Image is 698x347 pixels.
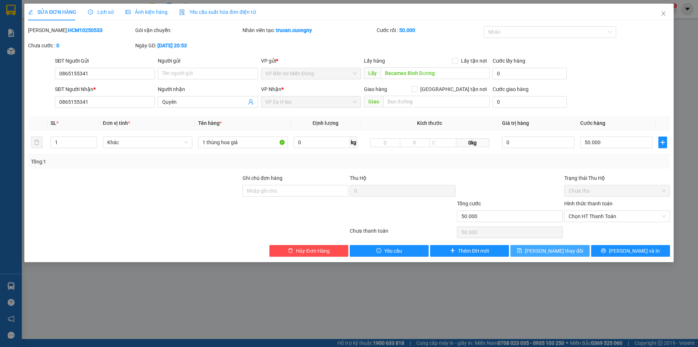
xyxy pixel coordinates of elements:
[56,43,59,48] b: 0
[417,85,490,93] span: [GEOGRAPHIC_DATA] tận nơi
[457,201,481,206] span: Tổng cước
[564,174,670,182] div: Trạng thái Thu Hộ
[198,120,222,126] span: Tên hàng
[564,201,613,206] label: Hình thức thanh toán
[569,211,666,222] span: Chọn HT Thanh Toán
[28,42,134,50] div: Chưa cước :
[601,248,606,254] span: printer
[135,26,241,34] div: Gói vận chuyển:
[179,9,185,15] img: icon
[6,7,17,15] span: Gửi:
[179,9,256,15] span: Yêu cầu xuất hóa đơn điện tử
[458,247,489,255] span: Thêm ĐH mới
[135,42,241,50] div: Ngày GD:
[377,26,482,34] div: Cước rồi :
[242,26,375,34] div: Nhân viên tạo:
[88,9,93,15] span: clock-circle
[383,96,490,107] input: Dọc đường
[456,138,489,147] span: 0kg
[88,9,114,15] span: Lịch sử
[370,138,400,147] input: D
[659,139,667,145] span: plus
[261,57,361,65] div: VP gửi
[517,248,522,254] span: save
[313,120,338,126] span: Định lượng
[296,247,329,255] span: Hủy Đơn Hàng
[349,227,456,240] div: Chưa thanh toán
[376,248,381,254] span: exclamation-circle
[242,175,282,181] label: Ghi chú đơn hàng
[429,138,456,147] input: C
[248,99,254,105] span: user-add
[6,6,47,32] div: VP Bến Xe Miền Đông
[242,185,348,197] input: Ghi chú đơn hàng
[525,247,583,255] span: [PERSON_NAME] thay đổi
[661,11,666,16] span: close
[384,247,402,255] span: Yêu cầu
[430,245,509,257] button: plusThêm ĐH mới
[261,86,281,92] span: VP Nhận
[493,68,567,79] input: Cước lấy hàng
[502,120,529,126] span: Giá trị hàng
[288,248,293,254] span: delete
[28,9,33,15] span: edit
[52,24,103,32] div: NK pháp việt
[276,27,312,33] b: trucan.cuongny
[51,47,104,57] div: 30.000
[51,49,61,56] span: CC :
[417,120,442,126] span: Kích thước
[51,120,56,126] span: SL
[364,58,385,64] span: Lấy hàng
[157,43,187,48] b: [DATE] 20:53
[493,58,525,64] label: Cước lấy hàng
[28,26,134,34] div: [PERSON_NAME]:
[609,247,660,255] span: [PERSON_NAME] và In
[350,137,357,148] span: kg
[198,137,288,148] input: VD: Bàn, Ghế
[591,245,670,257] button: printer[PERSON_NAME] và In
[103,120,130,126] span: Đơn vị tính
[52,6,103,24] div: VP Ea H`leo
[68,27,103,33] b: HCM10250533
[458,57,490,65] span: Lấy tận nơi
[158,85,258,93] div: Người nhận
[493,96,567,108] input: Cước giao hàng
[400,138,430,147] input: R
[125,9,168,15] span: Ảnh kiện hàng
[31,137,43,148] button: delete
[269,245,348,257] button: deleteHủy Đơn Hàng
[364,67,381,79] span: Lấy
[350,175,366,181] span: Thu Hộ
[158,57,258,65] div: Người gửi
[653,4,674,24] button: Close
[381,67,490,79] input: Dọc đường
[364,86,387,92] span: Giao hàng
[658,137,667,148] button: plus
[580,120,605,126] span: Cước hàng
[265,96,357,107] span: VP Ea H`leo
[55,85,155,93] div: SĐT Người Nhận
[265,68,357,79] span: VP Bến Xe Miền Đông
[52,32,103,43] div: 0260650000
[52,7,69,15] span: Nhận:
[28,9,76,15] span: SỬA ĐƠN HÀNG
[510,245,589,257] button: save[PERSON_NAME] thay đổi
[493,86,529,92] label: Cước giao hàng
[125,9,131,15] span: picture
[350,245,429,257] button: exclamation-circleYêu cầu
[55,57,155,65] div: SĐT Người Gửi
[31,158,269,166] div: Tổng: 1
[569,185,666,196] span: Chưa thu
[399,27,415,33] b: 50.000
[107,137,188,148] span: Khác
[450,248,455,254] span: plus
[364,96,383,107] span: Giao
